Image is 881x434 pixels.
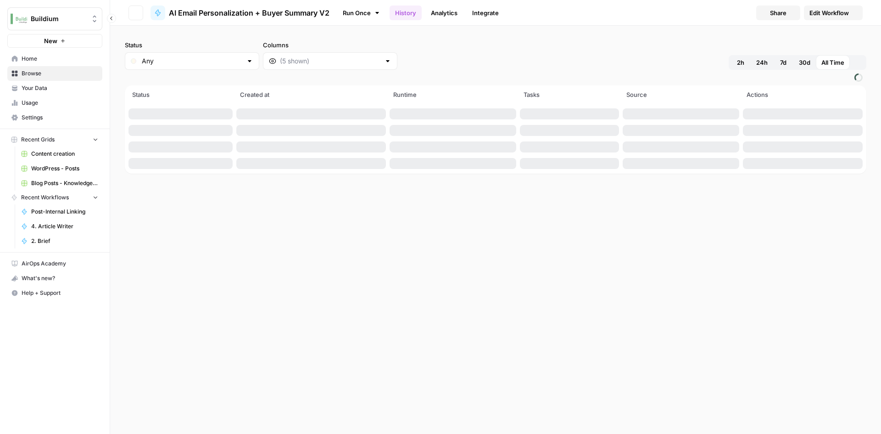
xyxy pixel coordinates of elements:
div: What's new? [8,271,102,285]
th: Status [127,85,234,106]
button: 2h [730,55,751,70]
span: Usage [22,99,98,107]
a: Home [7,51,102,66]
span: Your Data [22,84,98,92]
a: WordPress - Posts [17,161,102,176]
button: Recent Workflows [7,191,102,204]
a: 2. Brief [17,234,102,248]
a: 4. Article Writer [17,219,102,234]
button: Share [756,6,800,20]
a: Settings [7,110,102,125]
a: Your Data [7,81,102,96]
input: (5 shown) [280,56,380,66]
button: New [7,34,102,48]
th: Runtime [388,85,518,106]
span: Post-Internal Linking [31,208,98,216]
label: Status [125,40,259,50]
button: Help + Support [7,286,102,300]
span: Home [22,55,98,63]
th: Created at [234,85,388,106]
button: 7d [773,55,793,70]
span: Blog Posts - Knowledge Base.csv [31,179,98,187]
img: Buildium Logo [11,11,27,27]
span: 2. Brief [31,237,98,245]
span: WordPress - Posts [31,164,98,173]
button: What's new? [7,271,102,286]
span: AirOps Academy [22,259,98,268]
th: Source [621,85,741,106]
a: Edit Workflow [804,6,863,20]
a: Post-Internal Linking [17,204,102,219]
input: Any [142,56,242,66]
span: 24h [756,58,768,67]
span: 2h [737,58,744,67]
span: 30d [799,58,810,67]
span: 4. Article Writer [31,222,98,231]
a: Integrate [467,6,504,20]
span: Buildium [31,14,86,23]
a: AI Email Personalization + Buyer Summary V2 [151,6,329,20]
button: Recent Grids [7,133,102,147]
a: Blog Posts - Knowledge Base.csv [17,176,102,191]
label: Columns [263,40,397,50]
a: Run Once [337,5,386,21]
span: Recent Workflows [21,193,69,202]
th: Actions [741,85,864,106]
span: Help + Support [22,289,98,297]
span: Content creation [31,150,98,158]
span: AI Email Personalization + Buyer Summary V2 [169,7,329,18]
a: Analytics [425,6,463,20]
span: 7d [780,58,786,67]
span: Settings [22,113,98,122]
span: Recent Grids [21,135,55,144]
th: Tasks [518,85,621,106]
span: Browse [22,69,98,78]
a: Usage [7,96,102,110]
span: Share [770,8,786,17]
span: Edit Workflow [809,8,849,17]
a: Content creation [17,147,102,161]
a: AirOps Academy [7,256,102,271]
button: Workspace: Buildium [7,7,102,30]
button: 30d [793,55,816,70]
button: 24h [751,55,773,70]
a: Browse [7,66,102,81]
a: History [390,6,422,20]
span: All Time [821,58,844,67]
span: New [44,36,57,45]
